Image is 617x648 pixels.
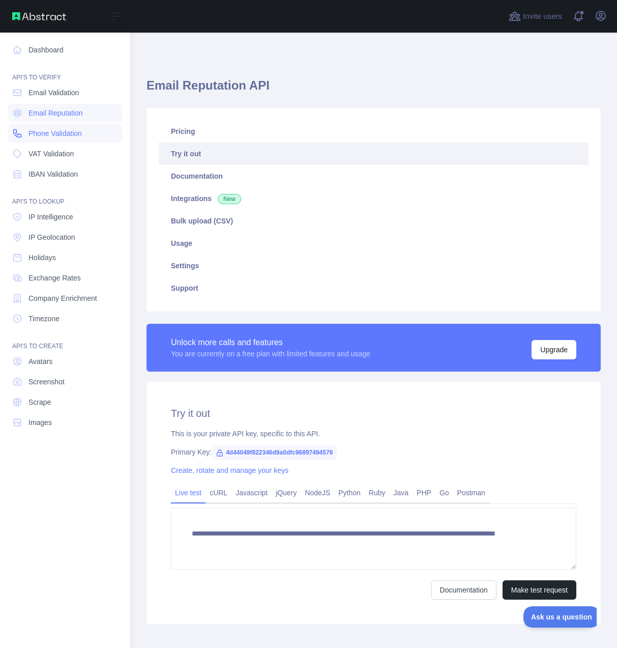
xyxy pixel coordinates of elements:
[171,349,370,359] div: You are currently on a free plan with limited features and usage
[28,377,65,387] span: Screenshot
[146,77,601,102] h1: Email Reputation API
[171,336,370,349] div: Unlock more calls and features
[159,210,589,232] a: Bulk upload (CSV)
[8,185,122,206] div: API'S TO LOOKUP
[28,252,56,263] span: Holidays
[8,373,122,391] a: Screenshot
[171,466,288,474] a: Create, rotate and manage your keys
[8,208,122,226] a: IP Intelligence
[8,352,122,371] a: Avatars
[28,397,51,407] span: Scrape
[8,413,122,432] a: Images
[532,340,576,359] button: Upgrade
[28,88,79,98] span: Email Validation
[8,41,122,59] a: Dashboard
[8,228,122,246] a: IP Geolocation
[8,330,122,350] div: API'S TO CREATE
[8,269,122,287] a: Exchange Rates
[28,417,52,428] span: Images
[28,169,78,179] span: IBAN Validation
[413,485,435,501] a: PHP
[171,429,576,439] div: This is your private API key, specific to this API.
[8,124,122,143] a: Phone Validation
[8,145,122,163] a: VAT Validation
[8,289,122,307] a: Company Enrichment
[8,104,122,122] a: Email Reputation
[272,485,301,501] a: jQuery
[453,485,489,501] a: Postman
[159,255,589,277] a: Settings
[523,11,562,22] span: Invite users
[28,108,83,118] span: Email Reputation
[159,165,589,187] a: Documentation
[365,485,390,501] a: Ruby
[12,12,66,20] img: Abstract API
[159,277,589,299] a: Support
[390,485,413,501] a: Java
[218,194,241,204] span: New
[8,165,122,183] a: IBAN Validation
[212,445,337,460] span: 4d44049f822346d9a0dfc96897494576
[507,8,564,24] button: Invite users
[8,309,122,328] a: Timezone
[28,273,81,283] span: Exchange Rates
[159,232,589,255] a: Usage
[431,580,496,600] a: Documentation
[503,580,576,600] button: Make test request
[171,406,576,420] h2: Try it out
[171,447,576,457] div: Primary Key:
[231,485,272,501] a: Javascript
[205,485,231,501] a: cURL
[28,128,82,138] span: Phone Validation
[171,485,205,501] a: Live test
[8,61,122,81] div: API'S TO VERIFY
[159,143,589,165] a: Try it out
[301,485,334,501] a: NodeJS
[28,149,74,159] span: VAT Validation
[28,293,97,303] span: Company Enrichment
[334,485,365,501] a: Python
[159,187,589,210] a: Integrations New
[28,356,52,367] span: Avatars
[8,248,122,267] a: Holidays
[435,485,453,501] a: Go
[28,232,75,242] span: IP Geolocation
[159,120,589,143] a: Pricing
[8,83,122,102] a: Email Validation
[28,314,60,324] span: Timezone
[523,606,597,628] iframe: Toggle Customer Support
[8,393,122,411] a: Scrape
[28,212,73,222] span: IP Intelligence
